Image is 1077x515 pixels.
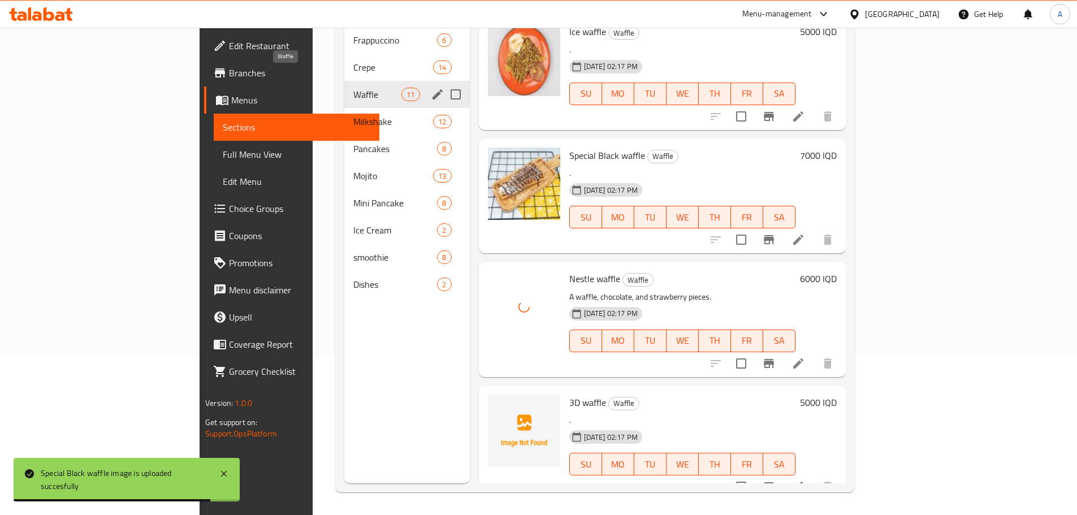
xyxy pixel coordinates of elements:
[438,252,451,263] span: 8
[609,27,639,40] span: Waffle
[204,358,379,385] a: Grocery Checklist
[353,278,438,291] div: Dishes
[699,453,731,475] button: TH
[41,467,208,492] div: Special Black waffle image is uploaded succesfully
[731,206,763,228] button: FR
[1058,8,1062,20] span: A
[579,308,642,319] span: [DATE] 02:17 PM
[344,271,470,298] div: Dishes2
[639,456,662,473] span: TU
[353,169,433,183] span: Mojito
[205,426,277,441] a: Support.OpsPlatform
[800,24,837,40] h6: 5000 IQD
[623,274,653,287] span: Waffle
[344,27,470,54] div: Frappuccino6
[602,206,634,228] button: MO
[344,244,470,271] div: smoothie8
[205,396,233,410] span: Version:
[602,453,634,475] button: MO
[800,395,837,410] h6: 5000 IQD
[437,278,451,291] div: items
[353,250,438,264] span: smoothie
[401,88,419,101] div: items
[353,60,433,74] span: Crepe
[634,453,667,475] button: TU
[579,432,642,443] span: [DATE] 02:17 PM
[353,196,438,210] span: Mini Pancake
[602,330,634,352] button: MO
[729,352,753,375] span: Select to update
[344,81,470,108] div: Waffle11edit
[791,110,805,123] a: Edit menu item
[667,453,699,475] button: WE
[429,86,446,103] button: edit
[736,209,759,226] span: FR
[634,206,667,228] button: TU
[622,273,654,287] div: Waffle
[569,206,602,228] button: SU
[204,32,379,59] a: Edit Restaurant
[639,209,662,226] span: TU
[634,83,667,105] button: TU
[648,150,678,163] span: Waffle
[699,83,731,105] button: TH
[607,332,630,349] span: MO
[579,61,642,72] span: [DATE] 02:17 PM
[344,189,470,217] div: Mini Pancake8
[768,209,791,226] span: SA
[569,394,606,411] span: 3D waffle
[402,89,419,100] span: 11
[671,456,694,473] span: WE
[214,114,379,141] a: Sections
[229,310,370,324] span: Upsell
[579,185,642,196] span: [DATE] 02:17 PM
[229,39,370,53] span: Edit Restaurant
[763,206,795,228] button: SA
[569,43,795,57] p: .
[755,473,782,500] button: Branch-specific-item
[204,331,379,358] a: Coverage Report
[569,166,795,180] p: .
[488,395,560,467] img: 3D waffle
[634,330,667,352] button: TU
[731,453,763,475] button: FR
[731,83,763,105] button: FR
[667,83,699,105] button: WE
[667,330,699,352] button: WE
[229,229,370,243] span: Coupons
[437,223,451,237] div: items
[814,350,841,377] button: delete
[814,103,841,130] button: delete
[768,332,791,349] span: SA
[607,209,630,226] span: MO
[703,332,726,349] span: TH
[438,144,451,154] span: 8
[699,330,731,352] button: TH
[647,150,678,163] div: Waffle
[344,54,470,81] div: Crepe14
[569,147,645,164] span: Special Black waffle
[433,115,451,128] div: items
[353,142,438,155] span: Pancakes
[488,148,560,220] img: Special Black waffle
[791,233,805,246] a: Edit menu item
[344,108,470,135] div: Milkshake12
[229,202,370,215] span: Choice Groups
[204,276,379,304] a: Menu disclaimer
[344,135,470,162] div: Pancakes8
[667,206,699,228] button: WE
[703,456,726,473] span: TH
[438,35,451,46] span: 6
[703,209,726,226] span: TH
[223,148,370,161] span: Full Menu View
[729,228,753,252] span: Select to update
[800,271,837,287] h6: 6000 IQD
[607,85,630,102] span: MO
[344,217,470,244] div: Ice Cream2
[574,456,598,473] span: SU
[569,330,602,352] button: SU
[438,225,451,236] span: 2
[437,142,451,155] div: items
[865,8,940,20] div: [GEOGRAPHIC_DATA]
